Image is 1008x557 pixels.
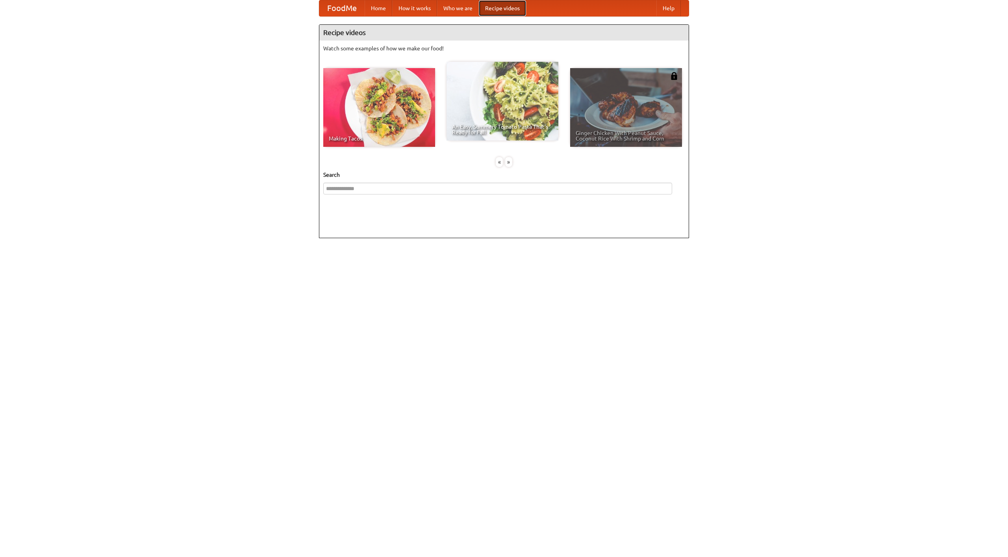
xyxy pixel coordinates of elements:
div: « [496,157,503,167]
div: » [505,157,512,167]
span: Making Tacos [329,136,430,141]
p: Watch some examples of how we make our food! [323,44,685,52]
img: 483408.png [670,72,678,80]
a: Home [365,0,392,16]
span: An Easy, Summery Tomato Pasta That's Ready for Fall [452,124,553,135]
a: An Easy, Summery Tomato Pasta That's Ready for Fall [447,62,558,141]
a: Making Tacos [323,68,435,147]
a: FoodMe [319,0,365,16]
a: Who we are [437,0,479,16]
h5: Search [323,171,685,179]
h4: Recipe videos [319,25,689,41]
a: How it works [392,0,437,16]
a: Help [656,0,681,16]
a: Recipe videos [479,0,526,16]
